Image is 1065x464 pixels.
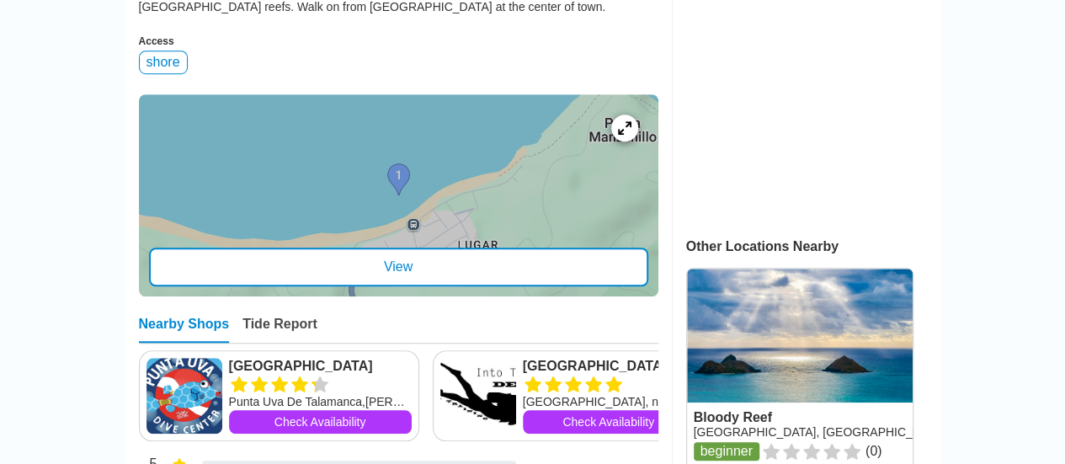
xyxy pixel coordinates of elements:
[694,425,945,439] a: [GEOGRAPHIC_DATA], [GEOGRAPHIC_DATA]
[229,410,412,434] a: Check Availability
[523,393,695,410] div: [GEOGRAPHIC_DATA], null
[229,393,412,410] div: Punta Uva De Talamanca,[PERSON_NAME], null
[139,94,658,296] a: entry mapView
[139,35,658,47] div: Access
[146,358,222,434] img: Punta Uva Dive Center
[523,410,695,434] a: Check Availability
[149,248,648,286] div: View
[440,358,516,434] img: PANAMA DIVE SCHOOL
[686,239,940,254] div: Other Locations Nearby
[523,358,695,375] a: [GEOGRAPHIC_DATA]
[139,317,230,343] div: Nearby Shops
[229,358,412,375] a: [GEOGRAPHIC_DATA]
[242,317,317,343] div: Tide Report
[139,51,188,74] div: shore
